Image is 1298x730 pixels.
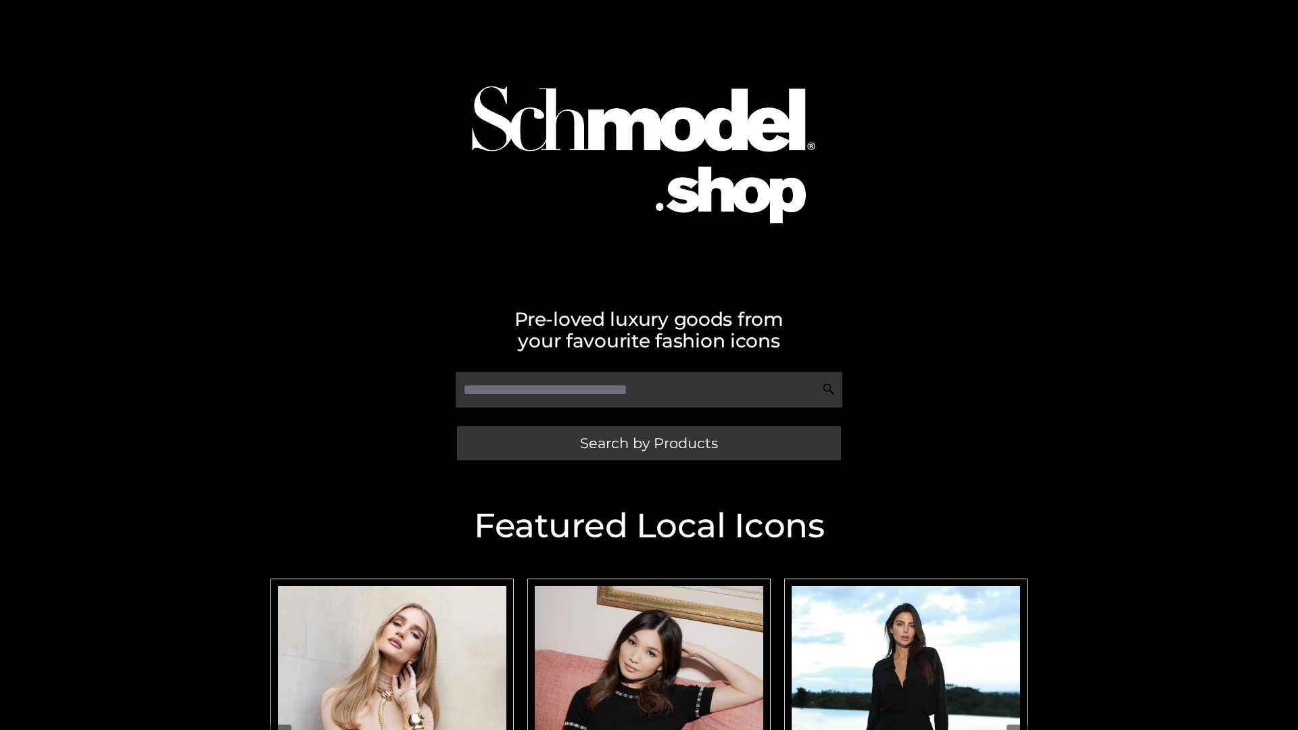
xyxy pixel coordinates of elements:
a: Search by Products [457,426,841,460]
img: Search Icon [822,383,836,396]
h2: Featured Local Icons​ [264,509,1034,543]
h2: Pre-loved luxury goods from your favourite fashion icons [264,308,1034,351]
span: Search by Products [580,436,718,450]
